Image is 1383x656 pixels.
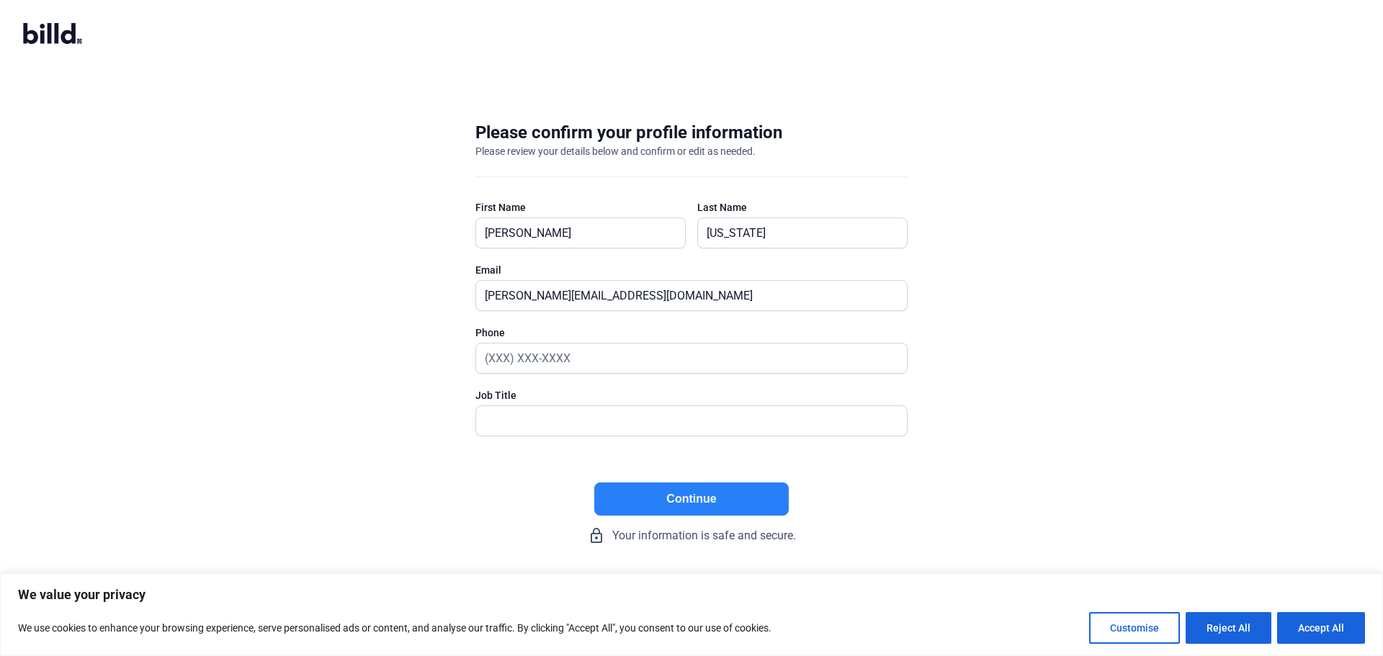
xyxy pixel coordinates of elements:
[588,527,605,544] mat-icon: lock_outline
[18,586,1365,603] p: We value your privacy
[594,482,789,516] button: Continue
[475,527,908,544] div: Your information is safe and secure.
[475,388,908,403] div: Job Title
[476,343,891,373] input: (XXX) XXX-XXXX
[697,200,908,215] div: Last Name
[475,121,782,144] div: Please confirm your profile information
[475,200,686,215] div: First Name
[475,263,908,277] div: Email
[475,325,908,340] div: Phone
[18,619,771,637] p: We use cookies to enhance your browsing experience, serve personalised ads or content, and analys...
[1089,612,1180,644] button: Customise
[1186,612,1271,644] button: Reject All
[475,144,756,158] div: Please review your details below and confirm or edit as needed.
[1277,612,1365,644] button: Accept All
